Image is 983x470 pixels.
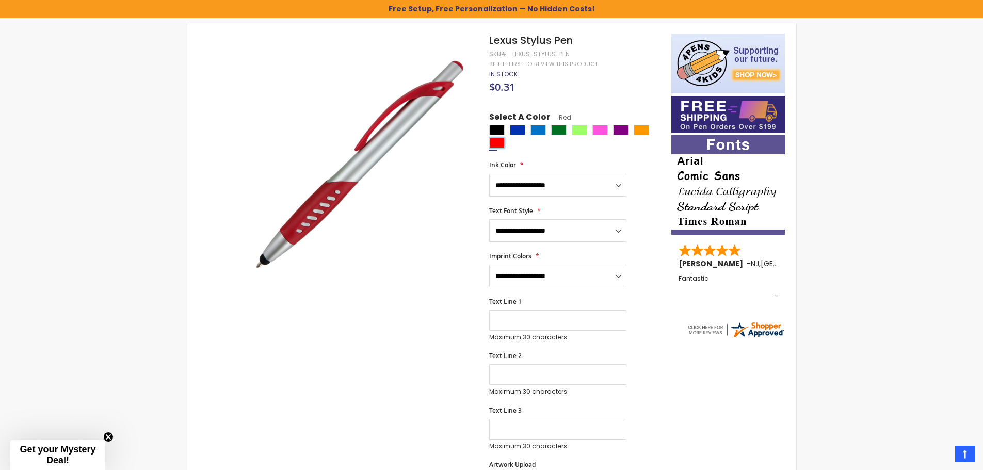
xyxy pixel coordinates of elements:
[489,70,518,78] span: In stock
[679,275,779,297] div: Fantastic
[489,70,518,78] div: Availability
[572,125,587,135] div: Green Light
[551,125,567,135] div: Green
[489,160,516,169] span: Ink Color
[489,111,550,125] span: Select A Color
[489,297,522,306] span: Text Line 1
[613,125,629,135] div: Purple
[489,333,626,342] p: Maximum 30 characters
[955,446,975,462] a: Top
[751,258,759,269] span: NJ
[686,320,785,339] img: 4pens.com widget logo
[686,332,785,341] a: 4pens.com certificate URL
[671,34,785,93] img: 4pens 4 kids
[489,387,626,396] p: Maximum 30 characters
[489,460,536,469] span: Artwork Upload
[671,135,785,235] img: font-personalization-examples
[747,258,836,269] span: - ,
[489,442,626,450] p: Maximum 30 characters
[489,60,598,68] a: Be the first to review this product
[240,48,476,284] img: lexus_side_red_1.jpg
[10,440,105,470] div: Get your Mystery Deal!Close teaser
[103,432,114,442] button: Close teaser
[489,50,508,58] strong: SKU
[530,125,546,135] div: Blue Light
[550,113,571,122] span: Red
[489,406,522,415] span: Text Line 3
[489,206,533,215] span: Text Font Style
[489,138,505,148] div: Red
[512,50,570,58] div: Lexus-Stylus-Pen
[20,444,95,465] span: Get your Mystery Deal!
[761,258,836,269] span: [GEOGRAPHIC_DATA]
[489,33,573,47] span: Lexus Stylus Pen
[489,351,522,360] span: Text Line 2
[634,125,649,135] div: Orange
[592,125,608,135] div: Pink
[671,96,785,133] img: Free shipping on orders over $199
[489,80,515,94] span: $0.31
[679,258,747,269] span: [PERSON_NAME]
[510,125,525,135] div: Blue
[489,125,505,135] div: Black
[489,252,531,261] span: Imprint Colors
